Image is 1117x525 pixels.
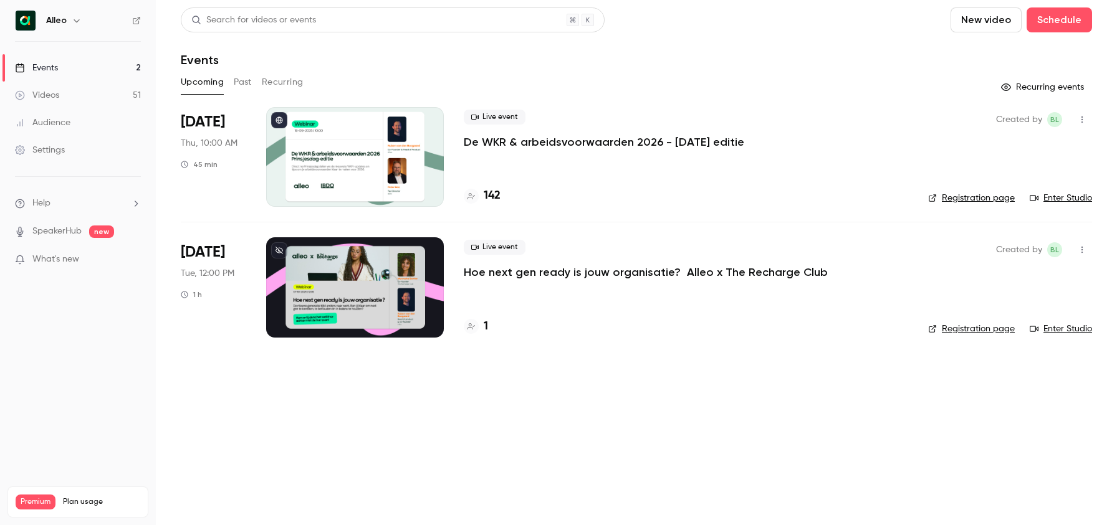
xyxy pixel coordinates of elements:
a: Registration page [928,192,1015,204]
span: Plan usage [63,497,140,507]
span: Thu, 10:00 AM [181,137,237,149]
img: Alleo [16,11,36,31]
div: Oct 7 Tue, 12:00 PM (Europe/Amsterdam) [181,237,246,337]
span: Live event [464,240,525,255]
div: 45 min [181,159,218,169]
span: Created by [996,112,1042,127]
button: Recurring [262,72,304,92]
span: BL [1050,242,1059,257]
li: help-dropdown-opener [15,197,141,210]
a: Enter Studio [1030,192,1092,204]
span: Help [32,197,50,210]
span: new [89,225,114,238]
button: Upcoming [181,72,224,92]
a: 1 [464,318,488,335]
button: Recurring events [995,77,1092,97]
span: [DATE] [181,112,225,132]
span: Bernice Lohr [1047,112,1062,127]
div: Settings [15,144,65,156]
span: BL [1050,112,1059,127]
div: Search for videos or events [191,14,316,27]
span: Premium [16,494,55,509]
a: De WKR & arbeidsvoorwaarden 2026 - [DATE] editie [464,135,744,149]
div: Events [15,62,58,74]
span: Tue, 12:00 PM [181,267,234,280]
a: Registration page [928,323,1015,335]
h1: Events [181,52,219,67]
a: Hoe next gen ready is jouw organisatie? Alleo x The Recharge Club [464,265,828,280]
iframe: Noticeable Trigger [126,254,141,265]
h4: 142 [484,187,501,204]
span: [DATE] [181,242,225,262]
div: 1 h [181,290,202,300]
button: Past [234,72,252,92]
a: Enter Studio [1030,323,1092,335]
div: Videos [15,89,59,102]
div: Audience [15,116,70,129]
button: New video [951,7,1022,32]
div: Sep 18 Thu, 10:00 AM (Europe/Amsterdam) [181,107,246,207]
a: 142 [464,187,501,204]
span: Created by [996,242,1042,257]
span: Live event [464,110,525,125]
span: What's new [32,253,79,266]
h6: Alleo [46,14,67,27]
button: Schedule [1027,7,1092,32]
h4: 1 [484,318,488,335]
a: SpeakerHub [32,225,82,238]
span: Bernice Lohr [1047,242,1062,257]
